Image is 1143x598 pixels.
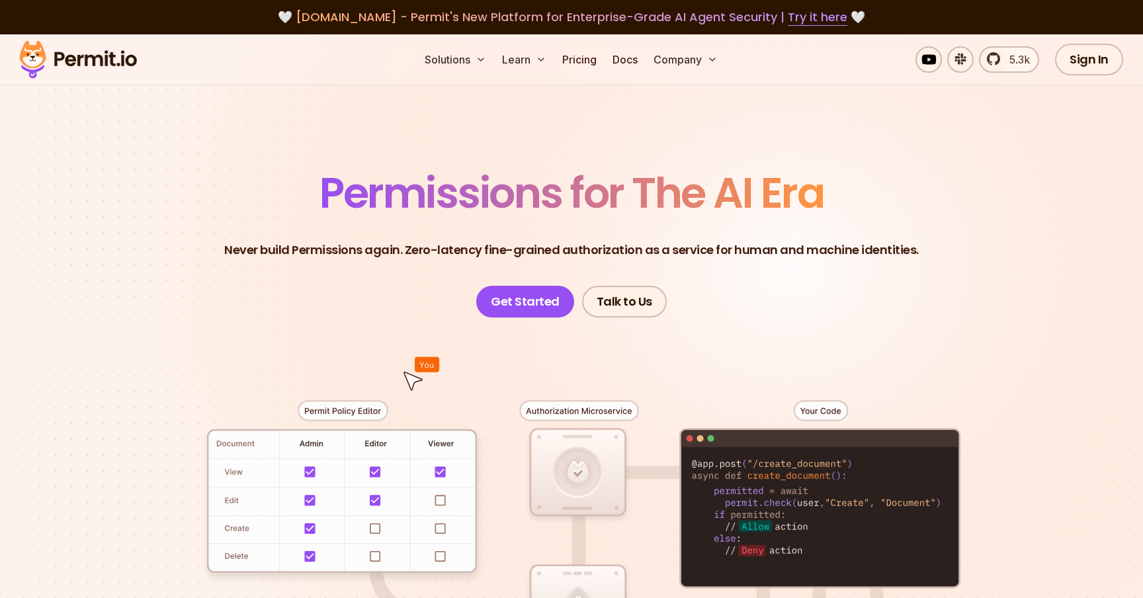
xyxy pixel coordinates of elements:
[607,46,643,73] a: Docs
[1001,52,1030,67] span: 5.3k
[296,9,847,25] span: [DOMAIN_NAME] - Permit's New Platform for Enterprise-Grade AI Agent Security |
[319,163,824,222] span: Permissions for The AI Era
[476,286,574,318] a: Get Started
[557,46,602,73] a: Pricing
[582,286,667,318] a: Talk to Us
[979,46,1039,73] a: 5.3k
[32,8,1111,26] div: 🤍 🤍
[419,46,491,73] button: Solutions
[13,37,143,82] img: Permit logo
[788,9,847,26] a: Try it here
[1055,44,1123,75] a: Sign In
[497,46,552,73] button: Learn
[648,46,723,73] button: Company
[224,241,919,259] p: Never build Permissions again. Zero-latency fine-grained authorization as a service for human and...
